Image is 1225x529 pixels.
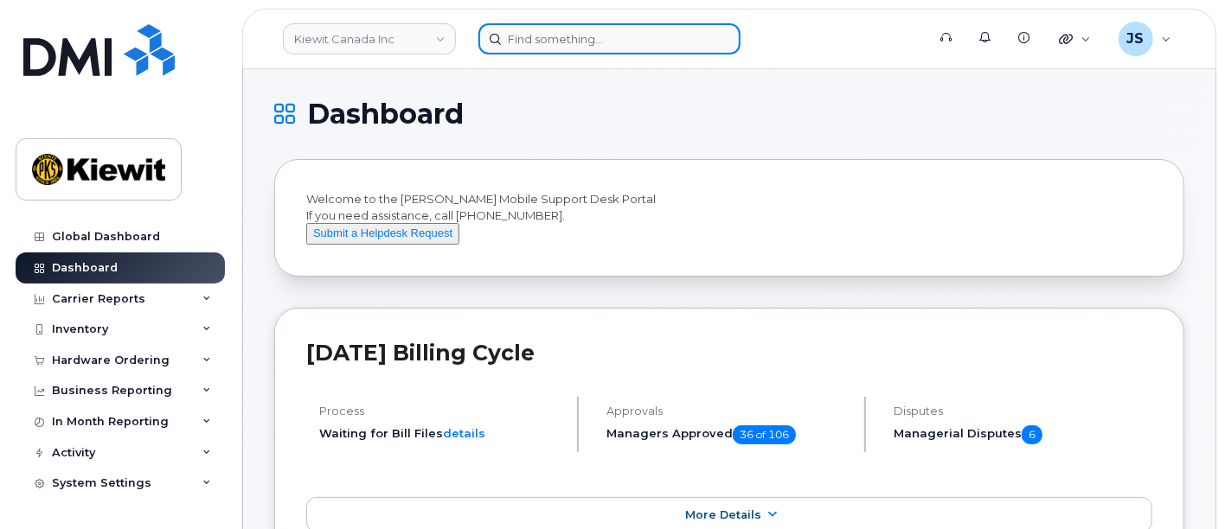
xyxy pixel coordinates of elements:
span: 36 of 106 [733,425,796,444]
span: 6 [1022,425,1042,444]
a: Submit a Helpdesk Request [306,226,459,239]
h2: [DATE] Billing Cycle [306,340,1152,366]
h5: Managerial Disputes [894,425,1152,444]
span: Dashboard [307,101,464,127]
h5: Managers Approved [606,425,850,444]
li: Waiting for Bill Files [319,425,562,442]
h4: Approvals [606,405,850,417]
span: More Details [685,508,761,521]
button: Submit a Helpdesk Request [306,223,459,245]
iframe: Messenger Launcher [1150,454,1212,516]
div: Welcome to the [PERSON_NAME] Mobile Support Desk Portal If you need assistance, call [PHONE_NUMBER]. [306,191,1152,245]
h4: Disputes [894,405,1152,417]
a: details [443,426,485,440]
h4: Process [319,405,562,417]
